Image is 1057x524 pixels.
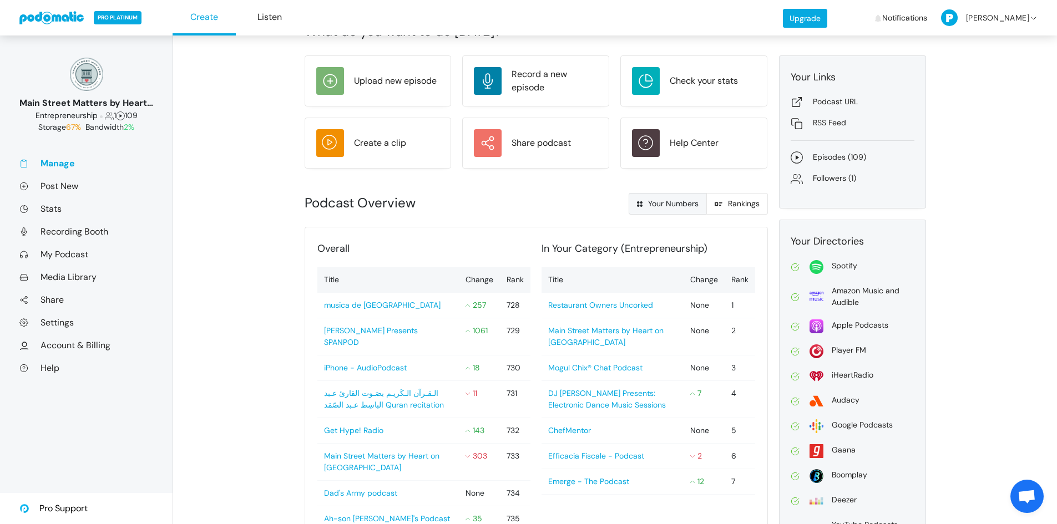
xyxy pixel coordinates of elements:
[810,494,823,508] img: deezer-17854ec532559b166877d7d89d3279c345eec2f597ff2478aebf0db0746bb0cd.svg
[38,122,83,132] span: Storage
[791,234,914,249] div: Your Directories
[459,318,500,355] td: 1061
[19,493,88,524] a: Pro Support
[500,293,530,318] td: 728
[94,11,141,24] span: PRO PLATINUM
[548,388,666,410] a: DJ [PERSON_NAME] Presents: Electronic Dance Music Sessions
[791,444,914,458] a: Gaana
[548,476,629,486] a: Emerge - The Podcast
[791,96,914,108] a: Podcast URL
[810,469,823,483] img: boomplay-2b96be17c781bb6067f62690a2aa74937c828758cf5668dffdf1db111eff7552.svg
[19,248,153,260] a: My Podcast
[810,394,823,408] img: audacy-5d0199fadc8dc77acc7c395e9e27ef384d0cbdead77bf92d3603ebf283057071.svg
[548,325,664,347] a: Main Street Matters by Heart on [GEOGRAPHIC_DATA]
[791,260,914,274] a: Spotify
[791,117,914,129] a: RSS Feed
[19,110,153,121] div: 1 109
[832,419,893,431] div: Google Podcasts
[832,444,856,456] div: Gaana
[791,344,914,358] a: Player FM
[832,285,914,308] div: Amazon Music and Audible
[354,74,437,88] div: Upload new episode
[19,271,153,283] a: Media Library
[500,355,530,381] td: 730
[19,180,153,192] a: Post New
[19,226,153,237] a: Recording Booth
[19,157,153,169] a: Manage
[512,68,598,94] div: Record a new episode
[324,325,418,347] a: [PERSON_NAME] Presents SPANPOD
[324,425,383,435] a: Get Hype! Radio
[66,122,81,132] span: 67%
[725,267,755,293] th: Rank
[459,444,500,481] td: 303
[882,2,927,34] span: Notifications
[124,122,134,132] span: 2%
[706,193,768,215] a: Rankings
[324,363,407,373] a: iPhone - AudioPodcast
[500,418,530,444] td: 732
[684,355,725,381] td: None
[832,260,857,272] div: Spotify
[324,513,450,523] a: Ah-son [PERSON_NAME]'s Podcast
[629,193,707,215] a: Your Numbers
[19,203,153,215] a: Stats
[966,2,1029,34] span: [PERSON_NAME]
[810,319,823,333] img: apple-26106266178e1f815f76c7066005aa6211188c2910869e7447b8cdd3a6512788.svg
[684,444,725,469] td: 2
[542,267,684,293] th: Title
[19,362,153,374] a: Help
[725,444,755,469] td: 6
[684,381,725,418] td: 7
[725,318,755,355] td: 2
[542,241,755,256] div: In Your Category (Entrepreneurship)
[725,381,755,418] td: 4
[305,193,531,213] div: Podcast Overview
[36,110,98,120] span: Business: Entrepreneurship
[832,394,859,406] div: Audacy
[459,267,500,293] th: Change
[832,319,888,331] div: Apple Podcasts
[791,494,914,508] a: Deezer
[670,136,719,150] div: Help Center
[791,172,914,185] a: Followers (1)
[832,494,857,506] div: Deezer
[19,294,153,306] a: Share
[500,267,530,293] th: Rank
[459,481,500,506] td: None
[500,444,530,481] td: 733
[684,469,725,495] td: 12
[832,344,866,356] div: Player FM
[670,74,738,88] div: Check your stats
[684,293,725,318] td: None
[316,129,440,157] a: Create a clip
[791,469,914,483] a: Boomplay
[810,289,823,303] img: amazon-69639c57110a651e716f65801135d36e6b1b779905beb0b1c95e1d99d62ebab9.svg
[238,1,301,35] a: Listen
[324,451,439,472] a: Main Street Matters by Heart on [GEOGRAPHIC_DATA]
[684,267,725,293] th: Change
[791,70,914,85] div: Your Links
[19,96,153,110] div: Main Street Matters by Heart on [GEOGRAPHIC_DATA]
[354,136,406,150] div: Create a clip
[324,300,441,310] a: musica de [GEOGRAPHIC_DATA]
[19,317,153,328] a: Settings
[548,425,591,435] a: ChefMentor
[474,67,598,95] a: Record a new episode
[791,419,914,433] a: Google Podcasts
[632,67,756,95] a: Check your stats
[173,1,236,35] a: Create
[684,318,725,355] td: None
[791,394,914,408] a: Audacy
[459,418,500,444] td: 143
[725,293,755,318] td: 1
[810,419,823,433] img: google-2dbf3626bd965f54f93204bbf7eeb1470465527e396fa5b4ad72d911f40d0c40.svg
[317,241,531,256] div: Overall
[324,488,397,498] a: Dad's Army podcast
[810,344,823,358] img: player_fm-2f731f33b7a5920876a6a59fec1291611fade0905d687326e1933154b96d4679.svg
[548,451,644,461] a: Efficacia Fiscale - Podcast
[316,67,440,95] a: Upload new episode
[1010,480,1044,513] div: Open chat
[317,267,459,293] th: Title
[725,469,755,495] td: 7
